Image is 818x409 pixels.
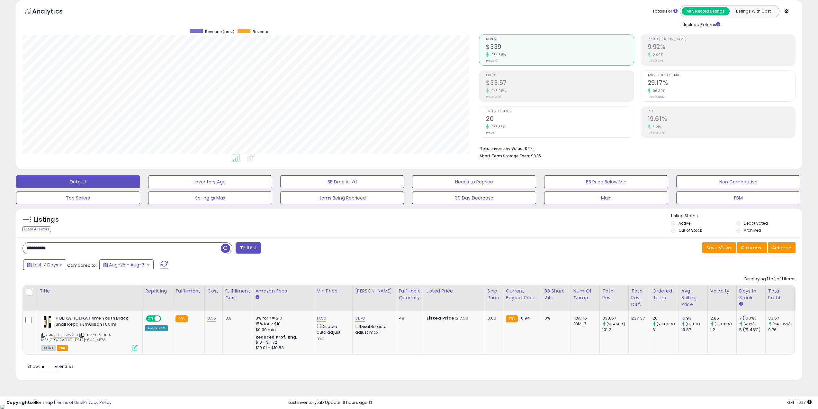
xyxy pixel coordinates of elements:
[739,301,743,307] small: Days In Stock.
[702,242,736,253] button: Save View
[648,95,664,99] small: Prev: 14.86%
[486,79,634,88] h2: $33.57
[602,315,628,321] div: 338.57
[648,43,795,52] h2: 9.92%
[355,323,391,335] div: Disable auto adjust max
[41,315,138,350] div: ASIN:
[317,288,350,294] div: Min Price
[675,21,728,28] div: Include Returns
[207,288,220,294] div: Cost
[657,321,675,327] small: (233.33%)
[256,334,298,340] b: Reduced Prof. Rng.
[631,315,645,321] div: 237.37
[480,146,524,151] b: Total Inventory Value:
[23,259,66,270] button: Last 7 Days
[739,327,765,333] div: 5 (71.43%)
[55,399,82,405] a: Terms of Use
[256,345,309,351] div: $10.01 - $10.83
[631,288,647,308] div: Total Rev. Diff.
[22,226,51,232] div: Clear All Filters
[710,327,736,333] div: 1.2
[489,125,505,129] small: 233.33%
[99,259,154,270] button: Aug-25 - Aug-31
[681,315,707,321] div: 16.93
[744,276,796,282] div: Displaying 1 to 1 of 1 items
[506,288,539,301] div: Current Buybox Price
[160,316,170,321] span: OFF
[652,8,678,14] div: Totals For
[399,288,421,301] div: Fulfillable Quantity
[488,288,500,301] div: Ship Price
[148,191,272,204] button: Selling @ Max
[56,315,134,329] b: HOLIKA HOLIKA Prime Youth Black Snail Repair Emulsion 100ml
[648,38,795,41] span: Profit [PERSON_NAME]
[648,59,663,63] small: Prev: 9.64%
[486,38,634,41] span: Revenue
[544,191,668,204] button: Main
[175,288,202,294] div: Fulfillment
[412,175,536,188] button: Needs to Reprice
[256,340,309,345] div: $10 - $11.72
[486,43,634,52] h2: $339
[486,131,495,135] small: Prev: 6
[355,288,393,294] div: [PERSON_NAME]
[256,294,259,300] small: Amazon Fees.
[710,288,734,294] div: Velocity
[768,242,796,253] button: Actions
[651,125,662,129] small: 3.21%
[427,315,480,321] div: $17.50
[427,288,482,294] div: Listed Price
[729,7,777,15] button: Listings With Cost
[679,228,702,233] label: Out of Stock
[681,327,707,333] div: 16.87
[145,325,168,331] div: Amazon AI
[652,315,679,321] div: 20
[648,131,664,135] small: Prev: 19.00%
[67,262,97,268] span: Compared to:
[489,88,506,93] small: 243.95%
[676,191,800,204] button: FBM
[412,191,536,204] button: 30 Day Decrease
[225,315,248,321] div: 3.9
[739,315,765,321] div: 7 (100%)
[671,213,802,219] p: Listing States:
[427,315,456,321] b: Listed Price:
[573,288,597,301] div: Num of Comp.
[40,288,140,294] div: Title
[317,323,347,341] div: Disable auto adjust min
[399,315,419,321] div: 48
[256,327,309,333] div: $0.30 min
[686,321,700,327] small: (0.36%)
[280,191,404,204] button: Items Being Repriced
[225,288,250,301] div: Fulfillment Cost
[607,321,625,327] small: (234.56%)
[27,363,74,369] span: Show: entries
[57,345,68,351] span: FBA
[648,79,795,88] h2: 29.17%
[109,262,146,268] span: Aug-25 - Aug-31
[236,242,261,254] button: Filters
[652,327,679,333] div: 6
[41,332,113,342] span: | SKU: 20250614-MS/[GEOGRAPHIC_DATA]-6.42_4578
[317,315,327,321] a: 17.50
[480,144,791,152] li: $471
[147,316,155,321] span: ON
[486,74,634,77] span: Profit
[739,288,763,301] div: Days In Stock
[480,153,530,159] b: Short Term Storage Fees:
[32,7,75,17] h5: Analytics
[486,59,499,63] small: Prev: $101
[280,175,404,188] button: BB Drop in 7d
[256,315,309,321] div: 8% for <= $10
[256,321,309,327] div: 15% for > $10
[288,400,812,406] div: Last InventoryLab Update: 6 hours ago.
[602,288,626,301] div: Total Rev.
[486,115,634,124] h2: 20
[488,315,498,321] div: 0.00
[355,315,365,321] a: 31.78
[679,220,690,226] label: Active
[744,220,768,226] label: Deactivated
[737,242,767,253] button: Columns
[648,110,795,113] span: ROI
[648,74,795,77] span: Avg. Buybox Share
